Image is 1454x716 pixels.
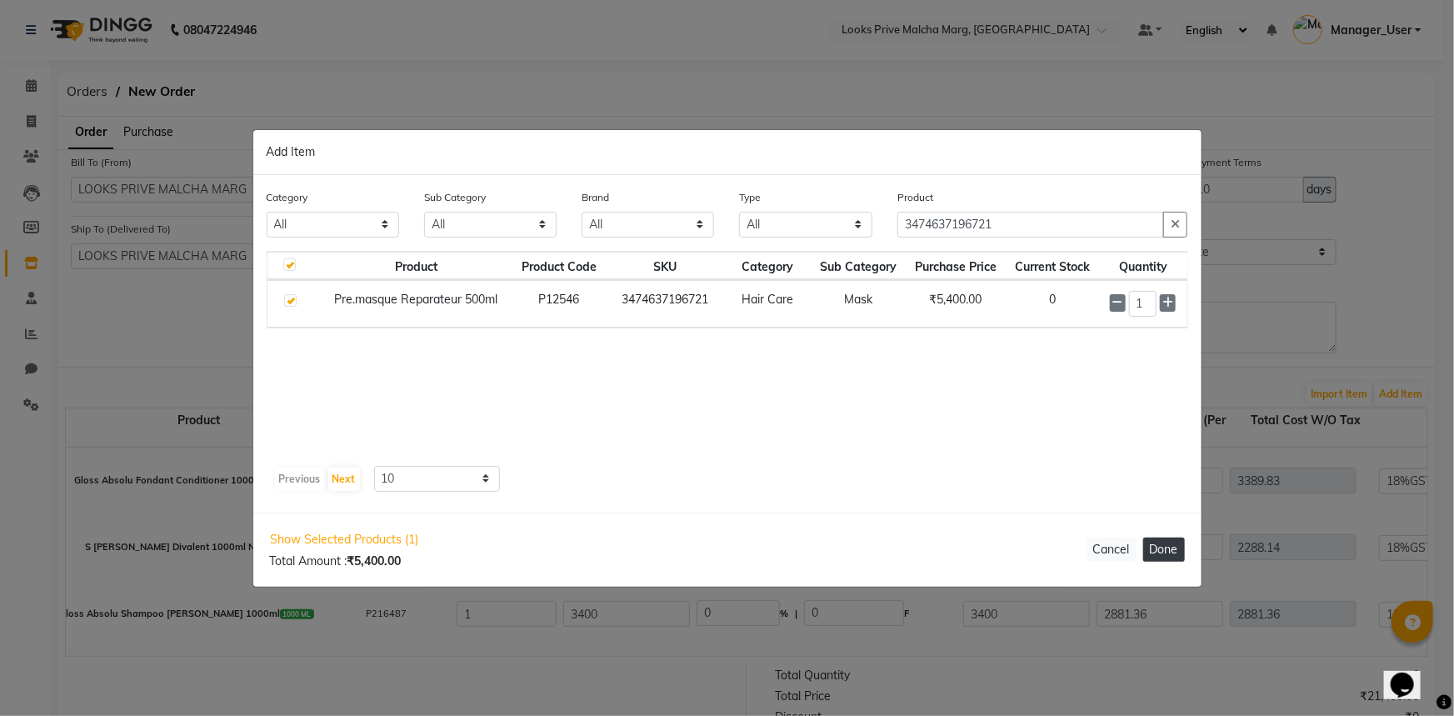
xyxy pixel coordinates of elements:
[1006,252,1099,280] th: Current Stock
[725,252,811,280] th: Category
[906,280,1006,328] td: ₹5,400.00
[320,252,512,280] th: Product
[512,252,606,280] th: Product Code
[424,190,486,205] label: Sub Category
[512,280,606,328] td: P12546
[1006,280,1099,328] td: 0
[725,280,811,328] td: Hair Care
[1384,649,1437,699] iframe: chat widget
[915,259,997,274] span: Purchase Price
[320,280,512,328] td: Pre.masque Reparateur 500ml
[328,468,360,491] button: Next
[811,252,906,280] th: Sub Category
[347,553,402,568] b: ₹5,400.00
[582,190,609,205] label: Brand
[606,280,725,328] td: 3474637196721
[1100,252,1187,280] th: Quantity
[253,130,1202,175] div: Add Item
[270,530,420,549] span: Show Selected Products (1)
[606,252,725,280] th: SKU
[1143,538,1185,562] button: Done
[1087,538,1137,562] button: Cancel
[811,280,906,328] td: Mask
[270,553,402,568] span: Total Amount :
[897,212,1165,238] input: Search or Scan Product
[267,190,308,205] label: Category
[739,190,761,205] label: Type
[897,190,933,205] label: Product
